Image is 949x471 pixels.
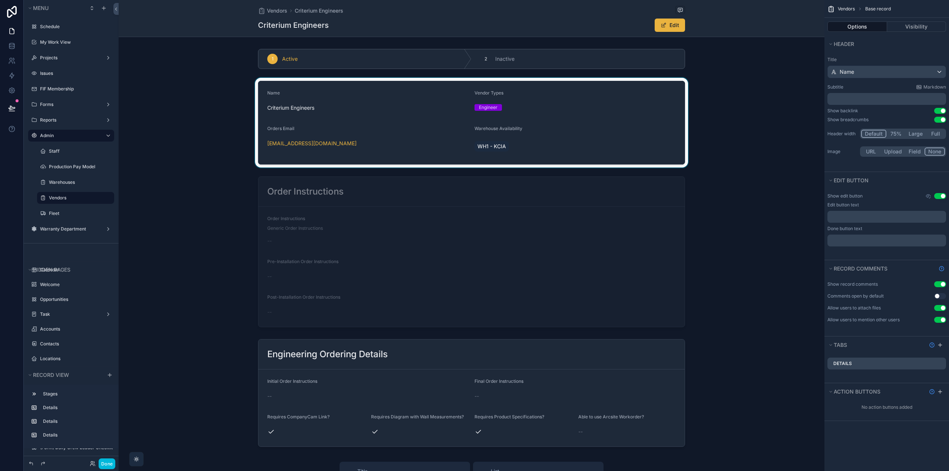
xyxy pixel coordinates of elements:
[267,7,287,14] span: Vendors
[834,265,887,272] span: Record comments
[827,211,946,223] div: scrollable content
[40,117,99,123] label: Reports
[881,147,905,156] button: Upload
[49,148,110,154] label: Staff
[905,147,925,156] button: Field
[40,296,110,302] label: Opportunities
[923,84,946,90] span: Markdown
[827,117,869,123] div: Show breadcrumbs
[827,317,900,323] div: Allow users to mention other users
[33,372,69,378] span: Record view
[827,57,946,63] label: Title
[40,311,99,317] label: Task
[40,24,110,30] label: Schedule
[43,405,108,411] label: Details
[827,226,862,232] label: Done button text
[834,41,854,47] span: Header
[887,21,946,32] button: Visibility
[40,282,110,288] label: Welcome
[827,131,857,137] label: Header width
[827,387,926,397] button: Action buttons
[834,177,869,183] span: Edit button
[43,418,108,424] label: Details
[99,458,115,469] button: Done
[40,102,99,107] label: Forms
[295,7,343,14] a: Criterium Engineers
[861,130,886,138] button: Default
[827,305,881,311] div: Allow users to attach files
[827,21,887,32] button: Options
[929,342,935,348] svg: Show help information
[40,133,99,139] label: Admin
[40,86,110,92] label: FIF Membership
[827,84,843,90] label: Subtitle
[258,7,287,14] a: Vendors
[40,70,110,76] label: Issues
[827,175,942,186] button: Edit button
[916,84,946,90] a: Markdown
[865,6,891,12] span: Base record
[258,20,329,30] h1: Criterium Engineers
[827,235,946,246] div: scrollable content
[40,226,99,232] label: Warranty Department
[939,266,945,272] svg: Show help information
[40,341,110,347] label: Contacts
[833,361,852,366] label: Details
[886,130,905,138] button: 75%
[827,66,946,78] button: Name
[861,147,881,156] button: URL
[827,263,936,274] button: Record comments
[827,39,942,49] button: Header
[827,108,858,114] div: Show backlink
[33,5,49,11] span: Menu
[27,370,102,380] button: Record view
[49,195,110,201] a: Vendors
[840,68,854,76] span: Name
[24,385,119,448] div: scrollable content
[40,55,99,61] label: Projects
[926,130,945,138] button: Full
[827,93,946,105] div: scrollable content
[27,3,85,13] button: Menu
[40,326,110,332] label: Accounts
[49,179,110,185] label: Warehouses
[925,147,945,156] button: None
[49,164,110,170] a: Production Pay Model
[43,391,108,397] label: Stages
[40,267,110,273] label: Calendar
[827,202,859,208] label: Edit button text
[40,356,110,362] label: Locations
[827,149,857,155] label: Image
[838,6,855,12] span: Vendors
[824,401,949,413] div: No action buttons added
[40,39,110,45] label: My Work View
[827,293,884,299] div: Comments open by default
[49,210,110,216] label: Fleet
[43,432,108,438] label: Details
[827,193,863,199] label: Show edit button
[834,388,880,395] span: Action buttons
[827,281,878,287] div: Show record comments
[905,130,926,138] button: Large
[27,265,111,275] button: Hidden pages
[929,389,935,395] svg: Show help information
